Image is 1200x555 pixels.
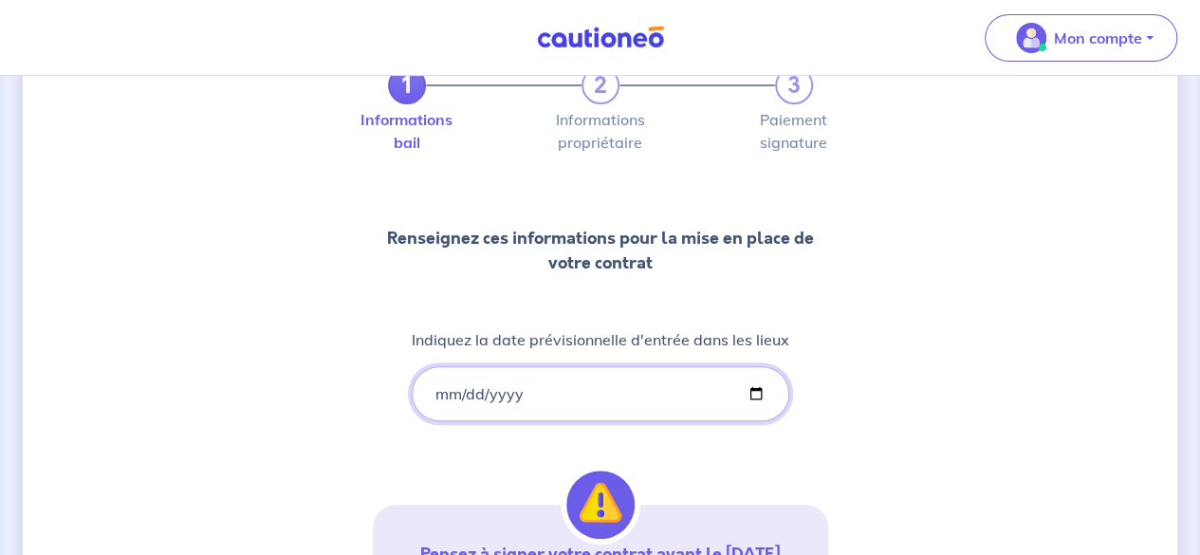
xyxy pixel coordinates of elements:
[412,328,789,351] p: Indiquez la date prévisionnelle d'entrée dans les lieux
[373,226,828,275] p: Renseignez ces informations pour la mise en place de votre contrat
[985,14,1177,62] button: illu_account_valid_menu.svgMon compte
[388,112,426,150] label: Informations bail
[529,26,672,49] img: Cautioneo
[412,366,789,421] input: lease-signed-date-placeholder
[566,471,635,539] img: illu_alert.svg
[775,112,813,150] label: Paiement signature
[388,66,426,104] a: 1
[1054,27,1142,49] p: Mon compte
[1016,23,1046,53] img: illu_account_valid_menu.svg
[582,112,619,150] label: Informations propriétaire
